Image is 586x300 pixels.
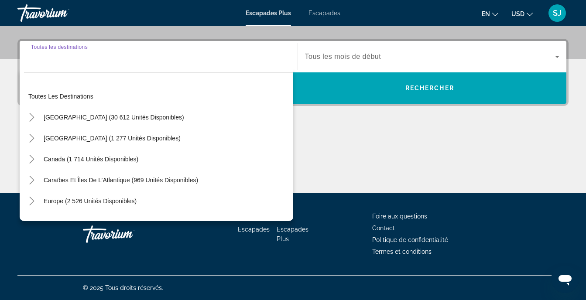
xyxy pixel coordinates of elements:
a: Escapades [238,226,270,233]
button: Toutes les destinations [24,89,293,104]
button: [GEOGRAPHIC_DATA] (211 unités disponibles) [39,214,180,230]
button: Canada (1 714 unités disponibles) [39,151,143,167]
span: USD [511,10,524,17]
iframe: Bouton de lancement de la fenêtre de messagerie [551,265,579,293]
span: © 2025 Tous droits réservés. [83,284,163,291]
button: Toggle Europe (2 526 unités disponibles) [24,194,39,209]
button: Changer la langue [482,7,498,20]
span: Tous les mois de début [305,53,381,60]
button: Toggle États-Unis (30 612 unités disponibles) [24,110,39,125]
div: Widget de recherche [20,41,566,104]
span: Toutes les destinations [28,93,93,100]
a: Politique de confidentialité [372,236,448,243]
span: Caraïbes et îles de l’Atlantique (969 unités disponibles) [44,177,198,184]
button: Toggle Mexico (1 277 unités disponibles) [24,131,39,146]
a: Travorium [17,2,105,24]
span: Rechercher [405,85,454,92]
span: [GEOGRAPHIC_DATA] (30 612 unités disponibles) [44,114,184,121]
a: Termes et conditions [372,248,432,255]
a: Foire aux questions [372,213,427,220]
button: Europe (2 526 unités disponibles) [39,193,141,209]
button: Rechercher [293,72,567,104]
a: Escapades Plus [246,10,291,17]
button: Caraïbes et îles de l’Atlantique (969 unités disponibles) [39,172,202,188]
span: [GEOGRAPHIC_DATA] (1 277 unités disponibles) [44,135,181,142]
button: Menu utilisateur [546,4,569,22]
button: Caraïbes et îles de l’Atlantique (969 unités disponibles) [24,173,39,188]
span: SJ [553,9,562,17]
a: Travorium [83,221,170,247]
span: Canada (1 714 unités disponibles) [44,156,138,163]
button: Toggle Australia (211 unités disponibles) [24,215,39,230]
span: Toutes les destinations [31,44,88,50]
button: Toggle Canada (1 714 unités disponibles) [24,152,39,167]
button: [GEOGRAPHIC_DATA] (1 277 unités disponibles) [39,130,185,146]
a: Escapades Plus [277,226,308,242]
a: Escapades [308,10,340,17]
button: [GEOGRAPHIC_DATA] (30 612 unités disponibles) [39,109,188,125]
a: Contact [372,225,395,232]
span: Europe (2 526 unités disponibles) [44,198,137,205]
span: en [482,10,490,17]
button: Changer de devise [511,7,533,20]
